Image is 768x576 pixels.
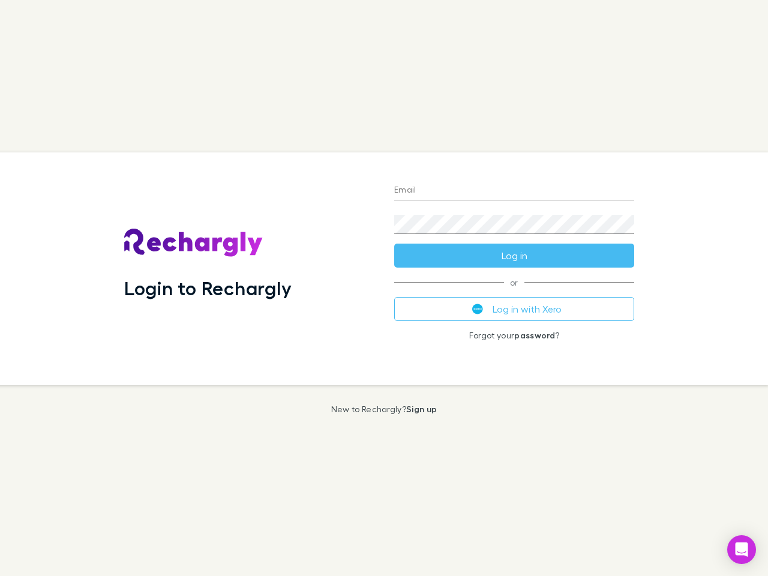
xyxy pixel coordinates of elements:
div: Open Intercom Messenger [727,535,756,564]
button: Log in with Xero [394,297,634,321]
p: New to Rechargly? [331,404,437,414]
button: Log in [394,244,634,268]
img: Xero's logo [472,304,483,314]
img: Rechargly's Logo [124,229,263,257]
a: Sign up [406,404,437,414]
p: Forgot your ? [394,331,634,340]
a: password [514,330,555,340]
h1: Login to Rechargly [124,277,292,299]
span: or [394,282,634,283]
